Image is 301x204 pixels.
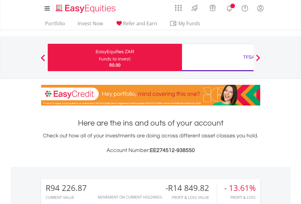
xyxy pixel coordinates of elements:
[252,57,264,64] button: Next
[190,3,200,13] img: thrive-v2.svg
[46,195,87,199] div: CURRENT VALUE
[204,2,222,13] a: Vouchers
[222,2,237,14] a: Notifications
[224,195,256,199] div: Profit & Loss
[166,184,217,192] div: -R14 849.82
[170,19,209,27] span: My Funds
[43,20,68,30] a: Portfolio
[75,20,105,30] a: Invest Now
[46,184,87,192] div: R94 226.87
[175,5,182,11] img: grid-menu-icon.svg
[41,118,260,129] h1: Here are the ins and outs of your account
[53,2,118,14] a: Home page
[41,85,260,105] img: EasyCredit Promotion Banner
[99,56,131,62] div: Funds to invest:
[166,195,217,199] div: Profit & Loss Value
[171,2,186,11] a: AppsGrid
[237,2,253,14] a: FAQ's and Support
[41,132,260,155] div: Check out how all of your investments are doing across different asset classes you hold.
[54,4,118,14] img: EasyEquities_Logo.png
[253,2,268,15] a: My Profile
[150,147,195,153] span: EE274512-938550
[41,146,260,155] h3: Account Number:
[109,62,121,68] span: R0.00
[123,20,157,27] span: Refer and Earn
[37,57,49,64] button: Previous
[224,184,256,192] div: - 13.61%
[51,47,178,56] div: EasyEquities ZAR
[113,20,159,30] a: Refer and Earn
[98,195,163,199] div: Movement on Current Holdings:
[208,3,218,13] img: vouchers-v2.svg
